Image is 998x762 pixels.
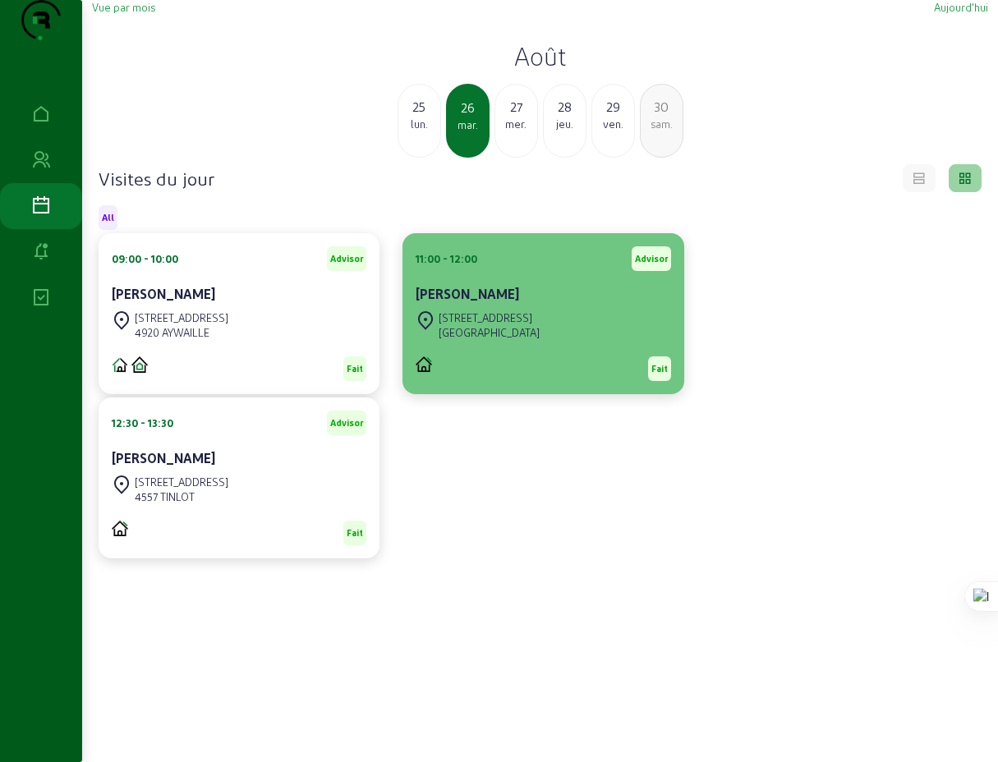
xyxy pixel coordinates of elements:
div: mar. [448,117,488,132]
div: 11:00 - 12:00 [416,251,477,266]
div: 12:30 - 13:30 [112,415,173,430]
div: 29 [592,97,634,117]
div: 4920 AYWAILLE [135,325,228,340]
span: All [102,212,114,223]
div: jeu. [544,117,586,131]
span: Aujourd'hui [934,1,988,13]
div: [GEOGRAPHIC_DATA] [439,325,540,340]
div: 25 [398,97,440,117]
div: [STREET_ADDRESS] [439,310,540,325]
div: [STREET_ADDRESS] [135,475,228,489]
div: 28 [544,97,586,117]
div: 09:00 - 10:00 [112,251,178,266]
div: mer. [495,117,537,131]
div: 30 [641,97,683,117]
span: Fait [347,527,363,539]
span: Advisor [635,253,668,264]
cam-card-title: [PERSON_NAME] [112,286,215,301]
div: [STREET_ADDRESS] [135,310,228,325]
span: Fait [651,363,668,374]
span: Advisor [330,417,363,429]
div: 4557 TINLOT [135,489,228,504]
h2: Août [92,41,988,71]
cam-card-title: [PERSON_NAME] [112,450,215,466]
div: lun. [398,117,440,131]
div: ven. [592,117,634,131]
span: Fait [347,363,363,374]
div: 26 [448,98,488,117]
div: 27 [495,97,537,117]
img: PVELEC [416,356,432,372]
img: PVELEC [112,521,128,536]
cam-card-title: [PERSON_NAME] [416,286,519,301]
div: sam. [641,117,683,131]
h4: Visites du jour [99,167,214,190]
span: Vue par mois [92,1,155,13]
img: CITI [131,356,148,372]
img: CIME [112,356,128,373]
span: Advisor [330,253,363,264]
